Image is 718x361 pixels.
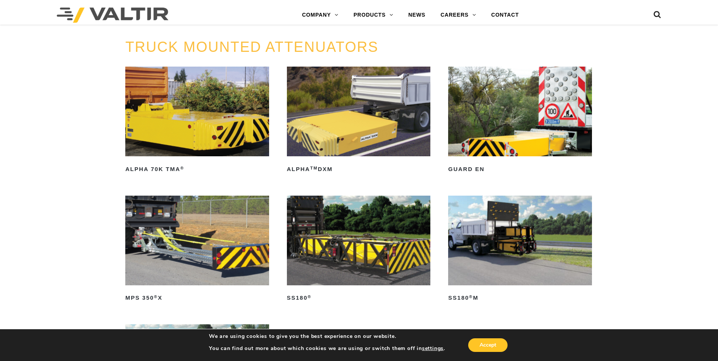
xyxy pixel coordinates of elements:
[308,294,311,299] sup: ®
[310,166,318,170] sup: TM
[448,292,592,304] h2: SS180 M
[287,292,431,304] h2: SS180
[209,333,445,340] p: We are using cookies to give you the best experience on our website.
[287,67,431,175] a: ALPHATMDXM
[287,196,431,304] a: SS180®
[125,163,269,175] h2: ALPHA 70K TMA
[422,345,444,352] button: settings
[125,196,269,304] a: MPS 350®X
[209,345,445,352] p: You can find out more about which cookies we are using or switch them off in .
[448,67,592,175] a: GUARD EN
[346,8,401,23] a: PRODUCTS
[287,163,431,175] h2: ALPHA DXM
[469,294,473,299] sup: ®
[448,163,592,175] h2: GUARD EN
[433,8,484,23] a: CAREERS
[484,8,526,23] a: CONTACT
[154,294,158,299] sup: ®
[401,8,433,23] a: NEWS
[125,292,269,304] h2: MPS 350 X
[448,196,592,304] a: SS180®M
[125,67,269,175] a: ALPHA 70K TMA®
[57,8,168,23] img: Valtir
[468,338,508,352] button: Accept
[294,8,346,23] a: COMPANY
[181,166,184,170] sup: ®
[125,39,378,55] a: TRUCK MOUNTED ATTENUATORS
